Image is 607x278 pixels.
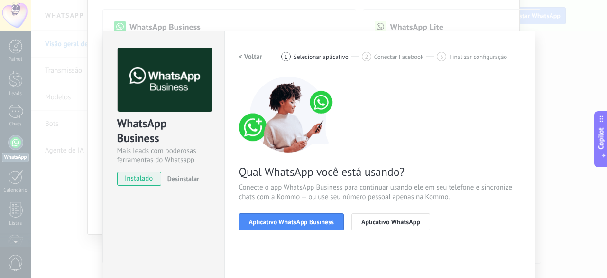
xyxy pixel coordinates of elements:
[351,213,430,230] button: Aplicativo WhatsApp
[164,172,199,186] button: Desinstalar
[118,48,212,112] img: logo_main.png
[239,52,263,61] h2: < Voltar
[239,77,339,153] img: connect number
[118,172,161,186] span: instalado
[597,127,606,149] span: Copilot
[117,116,211,146] div: WhatsApp Business
[239,48,263,65] button: < Voltar
[440,53,443,61] span: 3
[374,53,424,60] span: Conectar Facebook
[167,174,199,183] span: Desinstalar
[239,183,521,202] span: Conecte o app WhatsApp Business para continuar usando ele em seu telefone e sincronize chats com ...
[249,219,334,225] span: Aplicativo WhatsApp Business
[117,146,211,164] div: Mais leads com poderosas ferramentas do Whatsapp
[285,53,288,61] span: 1
[449,53,507,60] span: Finalizar configuração
[361,219,420,225] span: Aplicativo WhatsApp
[239,213,344,230] button: Aplicativo WhatsApp Business
[365,53,368,61] span: 2
[239,164,521,179] span: Qual WhatsApp você está usando?
[294,53,349,60] span: Selecionar aplicativo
